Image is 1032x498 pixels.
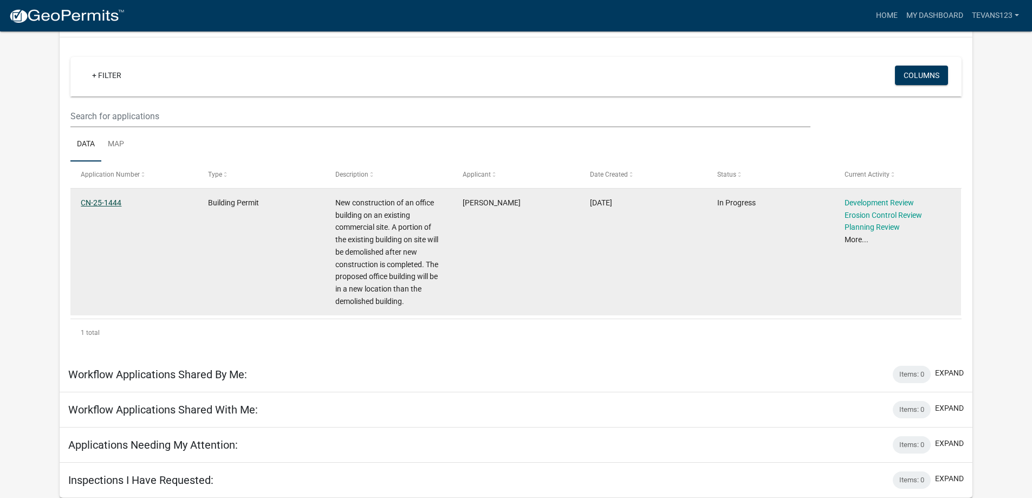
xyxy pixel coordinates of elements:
datatable-header-cell: Applicant [452,161,580,187]
span: Current Activity [845,171,890,178]
a: Erosion Control Review [845,211,922,219]
h5: Workflow Applications Shared With Me: [68,403,258,416]
button: expand [935,473,964,484]
a: More... [845,235,868,244]
span: 07/31/2025 [590,198,612,207]
a: Data [70,127,101,162]
div: Items: 0 [893,366,931,383]
datatable-header-cell: Application Number [70,161,198,187]
div: Items: 0 [893,436,931,454]
a: + Filter [83,66,130,85]
span: Building Permit [208,198,259,207]
button: expand [935,367,964,379]
a: Planning Review [845,223,900,231]
span: In Progress [717,198,756,207]
span: Type [208,171,222,178]
datatable-header-cell: Current Activity [834,161,961,187]
span: Application Number [81,171,140,178]
button: expand [935,403,964,414]
h5: Inspections I Have Requested: [68,474,213,487]
a: Home [872,5,902,26]
span: Description [335,171,368,178]
datatable-header-cell: Status [706,161,834,187]
a: My Dashboard [902,5,968,26]
a: Tevans123 [968,5,1023,26]
span: Applicant [463,171,491,178]
h5: Applications Needing My Attention: [68,438,238,451]
datatable-header-cell: Description [325,161,452,187]
a: Map [101,127,131,162]
div: Items: 0 [893,471,931,489]
div: collapse [60,37,972,357]
div: Items: 0 [893,401,931,418]
span: Date Created [590,171,628,178]
datatable-header-cell: Type [198,161,325,187]
input: Search for applications [70,105,810,127]
a: Development Review [845,198,914,207]
button: Columns [895,66,948,85]
span: New construction of an office building on an existing commercial site. A portion of the existing ... [335,198,438,306]
div: 1 total [70,319,962,346]
datatable-header-cell: Date Created [580,161,707,187]
a: CN-25-1444 [81,198,121,207]
button: expand [935,438,964,449]
span: Evans [463,198,521,207]
h5: Workflow Applications Shared By Me: [68,368,247,381]
span: Status [717,171,736,178]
